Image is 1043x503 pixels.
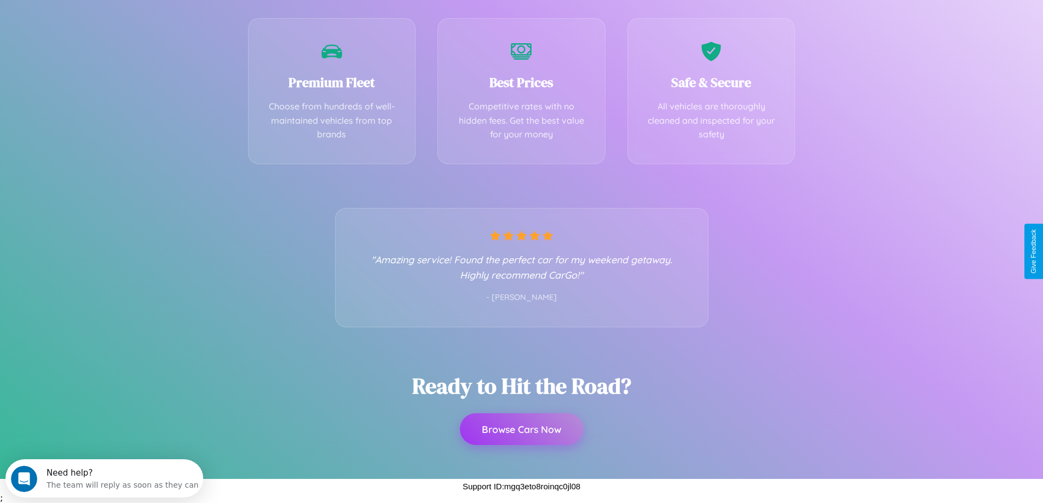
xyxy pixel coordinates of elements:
[41,18,193,30] div: The team will reply as soon as they can
[11,466,37,492] iframe: Intercom live chat
[41,9,193,18] div: Need help?
[358,291,686,305] p: - [PERSON_NAME]
[454,73,589,91] h3: Best Prices
[460,413,583,445] button: Browse Cars Now
[644,73,779,91] h3: Safe & Secure
[454,100,589,142] p: Competitive rates with no hidden fees. Get the best value for your money
[5,459,203,498] iframe: Intercom live chat discovery launcher
[265,100,399,142] p: Choose from hundreds of well-maintained vehicles from top brands
[644,100,779,142] p: All vehicles are thoroughly cleaned and inspected for your safety
[265,73,399,91] h3: Premium Fleet
[358,252,686,282] p: "Amazing service! Found the perfect car for my weekend getaway. Highly recommend CarGo!"
[4,4,204,34] div: Open Intercom Messenger
[463,479,580,494] p: Support ID: mgq3eto8roinqc0jl08
[1030,229,1038,274] div: Give Feedback
[412,371,631,401] h2: Ready to Hit the Road?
